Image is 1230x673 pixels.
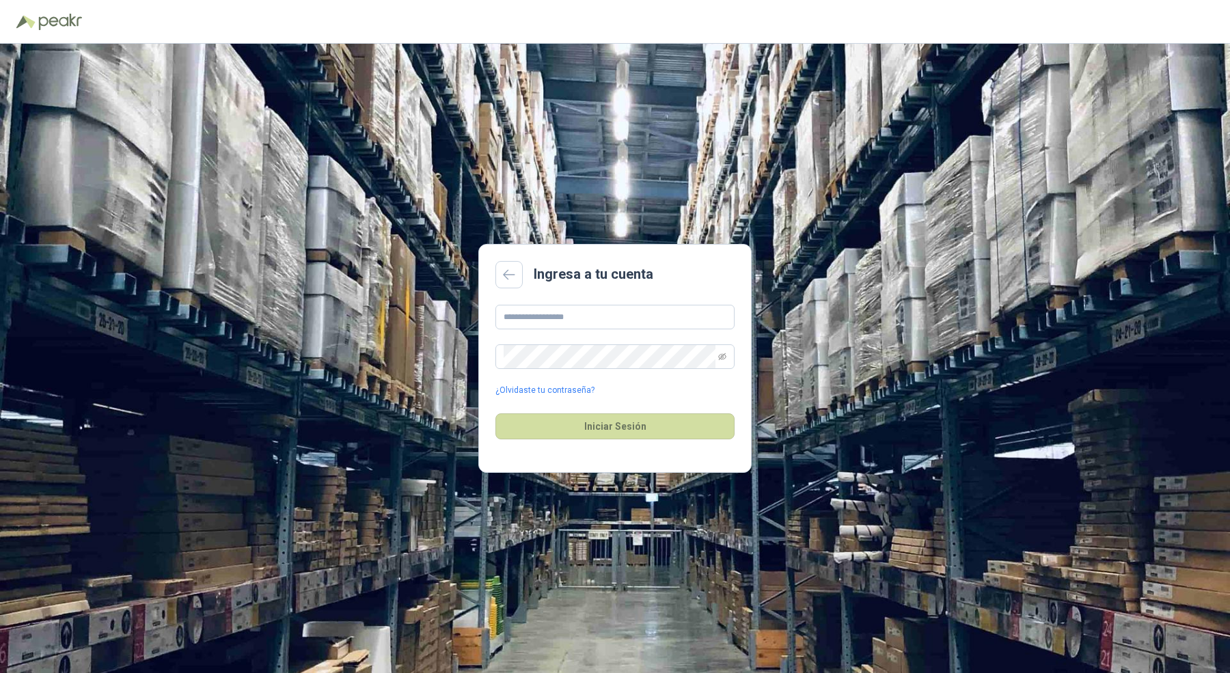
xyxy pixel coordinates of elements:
[718,353,726,361] span: eye-invisible
[495,384,594,397] a: ¿Olvidaste tu contraseña?
[38,14,82,30] img: Peakr
[16,15,36,29] img: Logo
[495,413,735,439] button: Iniciar Sesión
[534,264,653,285] h2: Ingresa a tu cuenta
